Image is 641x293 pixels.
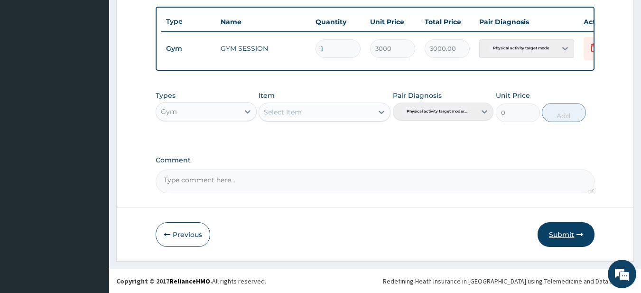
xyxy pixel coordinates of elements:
a: RelianceHMO [169,277,210,285]
div: Select Item [264,107,302,117]
th: Name [216,12,311,31]
div: Gym [161,107,177,116]
span: We're online! [55,86,131,182]
label: Pair Diagnosis [393,91,442,100]
div: Chat with us now [49,53,159,66]
label: Types [156,92,176,100]
th: Unit Price [365,12,420,31]
th: Pair Diagnosis [474,12,579,31]
th: Total Price [420,12,474,31]
button: Submit [538,222,595,247]
th: Quantity [311,12,365,31]
label: Comment [156,156,595,164]
button: Add [542,103,586,122]
button: Previous [156,222,210,247]
div: Redefining Heath Insurance in [GEOGRAPHIC_DATA] using Telemedicine and Data Science! [383,276,634,286]
div: Minimize live chat window [156,5,178,28]
label: Item [259,91,275,100]
footer: All rights reserved. [109,269,641,293]
th: Actions [579,12,626,31]
label: Unit Price [496,91,530,100]
strong: Copyright © 2017 . [116,277,212,285]
textarea: Type your message and hit 'Enter' [5,193,181,227]
th: Type [161,13,216,30]
td: GYM SESSION [216,39,311,58]
img: d_794563401_company_1708531726252_794563401 [18,47,38,71]
td: Gym [161,40,216,57]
